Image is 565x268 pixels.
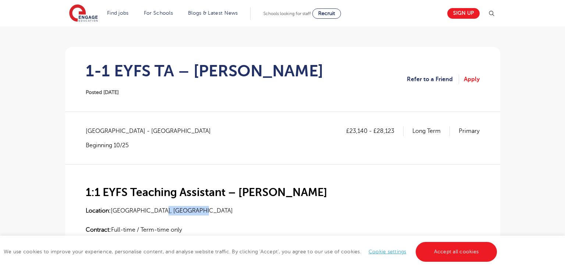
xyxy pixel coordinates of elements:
img: Engage Education [69,4,98,23]
strong: Contract: [86,227,111,233]
a: Accept all cookies [416,242,497,262]
span: Schools looking for staff [263,11,311,16]
p: £23,140 - £28,123 [346,126,404,136]
p: Long Term [412,126,450,136]
p: Beginning 10/25 [86,141,218,149]
a: Apply [464,75,480,84]
span: Recruit [318,11,335,16]
a: Blogs & Latest News [188,10,238,16]
a: Cookie settings [369,249,406,254]
h2: 1:1 EYFS Teaching Assistant – [PERSON_NAME] [86,186,480,199]
strong: Location: [86,207,111,214]
a: Refer to a Friend [407,75,459,84]
a: Recruit [312,8,341,19]
a: Find jobs [107,10,129,16]
span: We use cookies to improve your experience, personalise content, and analyse website traffic. By c... [4,249,499,254]
p: [GEOGRAPHIC_DATA], [GEOGRAPHIC_DATA] Full-time / Term-time only £85 – £95 per day (depending on e... [86,206,480,254]
a: Sign up [447,8,480,19]
span: Posted [DATE] [86,90,119,95]
p: Primary [459,126,480,136]
h1: 1-1 EYFS TA – [PERSON_NAME] [86,62,323,80]
a: For Schools [144,10,173,16]
span: [GEOGRAPHIC_DATA] - [GEOGRAPHIC_DATA] [86,126,218,136]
